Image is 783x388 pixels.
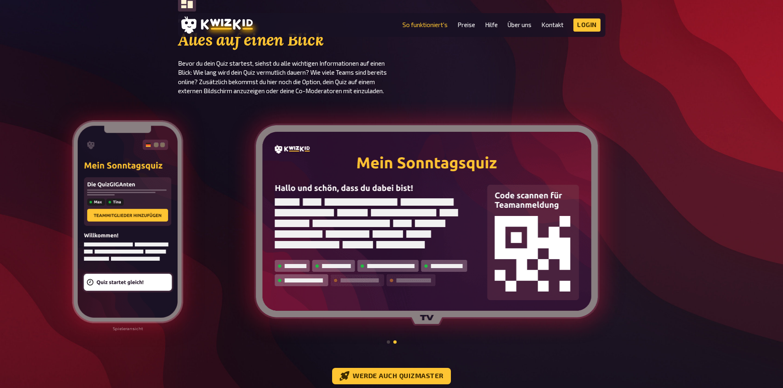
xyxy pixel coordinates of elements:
center: Spieleransicht [72,326,184,331]
a: Werde auch Quizmaster [332,368,451,384]
a: Login [573,18,601,32]
a: Hilfe [485,21,498,28]
h2: Alles auf einen Blick [178,30,392,49]
a: Preise [457,21,475,28]
a: Über uns [508,21,531,28]
p: Bevor du dein Quiz startest, siehst du alle wichtigen Informationen auf einen Blick: Wie lang wir... [178,59,392,96]
a: So funktioniert's [402,21,448,28]
img: Mobile [72,119,184,324]
a: Kontakt [541,21,564,28]
img: TV [254,124,600,326]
